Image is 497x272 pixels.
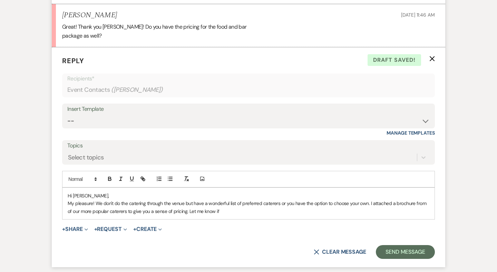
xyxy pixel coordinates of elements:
p: Recipients* [67,74,430,83]
button: Share [62,226,88,232]
span: Draft saved! [368,54,421,66]
p: Hi [PERSON_NAME], [68,192,429,200]
div: Event Contacts [67,83,430,97]
button: Send Message [376,245,435,259]
label: Topics [67,141,430,151]
span: ( [PERSON_NAME] ) [111,85,163,95]
div: Great! Thank you [PERSON_NAME]! Do you have the pricing for the food and bar package as well? [62,22,435,40]
span: [DATE] 11:46 AM [401,12,435,18]
h5: [PERSON_NAME] [62,11,117,20]
span: Reply [62,56,84,65]
a: Manage Templates [387,130,435,136]
button: Request [94,226,127,232]
div: Select topics [68,153,104,162]
div: Insert Template [67,104,430,114]
button: Create [133,226,162,232]
button: Clear message [314,249,366,255]
span: + [94,226,97,232]
p: My pleasure! We don't do the catering through the venue but have a wonderful list of preferred ca... [68,200,429,215]
span: + [62,226,65,232]
span: + [133,226,136,232]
